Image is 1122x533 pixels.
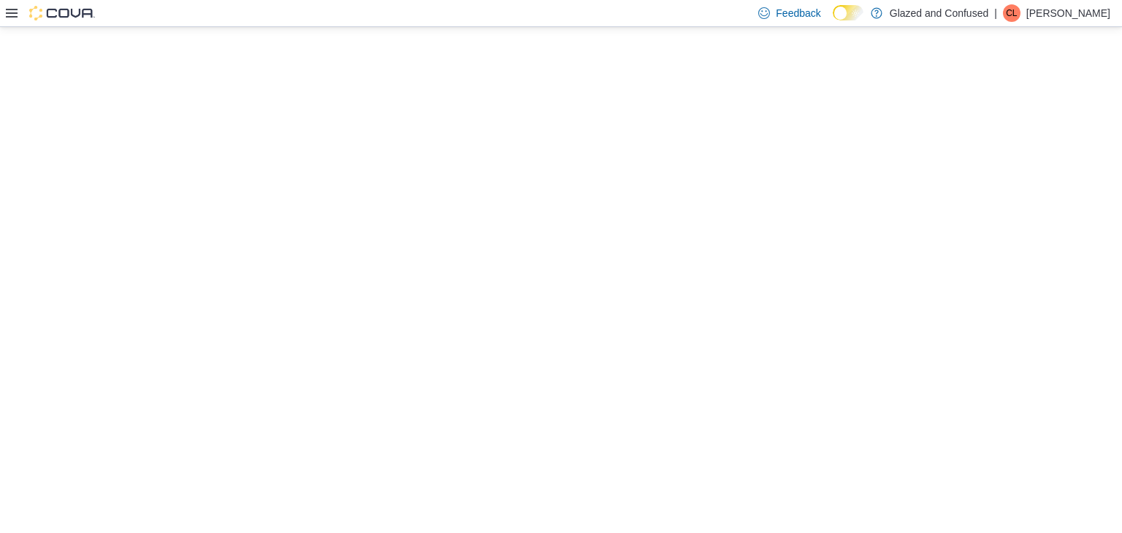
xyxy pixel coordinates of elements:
[994,4,997,22] p: |
[833,20,833,21] span: Dark Mode
[890,4,988,22] p: Glazed and Confused
[776,6,820,20] span: Feedback
[1006,4,1017,22] span: CL
[1003,4,1020,22] div: Chad Lacy
[1026,4,1110,22] p: [PERSON_NAME]
[29,6,95,20] img: Cova
[833,5,863,20] input: Dark Mode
